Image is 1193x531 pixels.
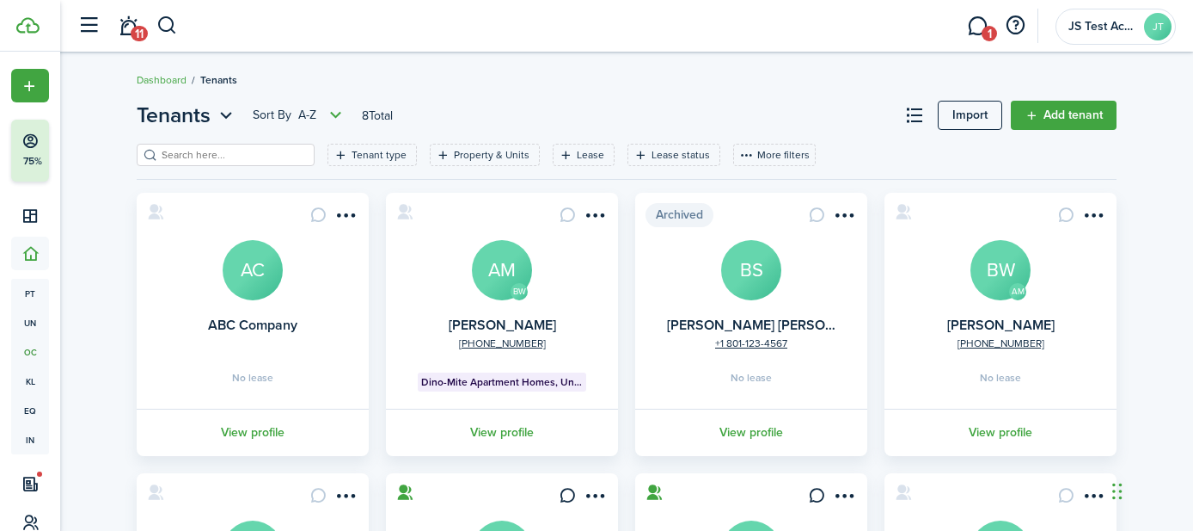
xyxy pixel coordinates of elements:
a: [PERSON_NAME] [449,315,556,335]
button: Open sidebar [72,9,105,42]
button: Open menu [331,207,358,230]
a: [PHONE_NUMBER] [459,336,546,351]
a: [PERSON_NAME] [PERSON_NAME] [667,315,885,335]
button: Open menu [580,487,608,510]
button: Search [156,11,178,40]
a: View profile [882,409,1119,456]
a: View profile [134,409,371,456]
a: Dashboard [137,72,187,88]
a: +1 801-123-4567 [715,336,787,351]
a: BW [970,240,1031,300]
button: Open menu [137,100,237,131]
a: Messaging [961,4,994,48]
filter-tag: Open filter [627,144,720,166]
a: AC [223,240,283,300]
a: View profile [633,409,870,456]
span: JS Test Account [1068,21,1137,33]
a: un [11,308,49,337]
button: Open menu [11,69,49,102]
span: Dino-Mite Apartment Homes, Unit 3 [421,374,584,390]
a: Import [938,101,1002,130]
span: Tenants [137,100,211,131]
avatar-text: JT [1144,13,1172,40]
a: [PHONE_NUMBER] [957,336,1044,351]
a: pt [11,279,49,308]
button: Open resource center [1000,11,1030,40]
span: No lease [980,373,1021,383]
iframe: Chat Widget [1107,448,1193,531]
span: Sort by [253,107,298,124]
button: Open menu [829,207,857,230]
input: Search here... [157,147,309,164]
a: oc [11,337,49,367]
button: Open menu [829,487,857,510]
button: Open menu [580,207,608,230]
avatar-text: AM [1009,283,1026,300]
filter-tag: Open filter [553,144,615,166]
p: 75% [21,154,43,169]
button: Open menu [253,105,346,126]
a: View profile [383,409,621,456]
span: No lease [232,373,273,383]
filter-tag-label: Lease status [652,147,710,163]
span: 1 [982,26,997,41]
span: Tenants [200,72,237,88]
a: Notifications [112,4,144,48]
filter-tag-label: Lease [577,147,604,163]
a: AM [472,240,532,300]
button: Tenants [137,100,237,131]
filter-tag-label: Tenant type [352,147,407,163]
span: A-Z [298,107,316,124]
a: Add tenant [1011,101,1117,130]
a: kl [11,367,49,396]
a: in [11,425,49,454]
button: 75% [11,120,154,182]
span: No lease [731,373,772,383]
button: Sort byA-Z [253,105,346,126]
button: Open menu [1079,207,1106,230]
filter-tag: Open filter [430,144,540,166]
filter-tag-label: Property & Units [454,147,529,163]
div: Drag [1112,466,1123,517]
span: 11 [131,26,148,41]
header-page-total: 8 Total [362,107,393,125]
span: Archived [645,203,713,227]
a: ABC Company [208,315,297,335]
button: More filters [733,144,816,166]
img: TenantCloud [16,17,40,34]
filter-tag: Open filter [327,144,417,166]
a: [PERSON_NAME] [947,315,1055,335]
button: Open menu [1079,487,1106,510]
a: BS [721,240,781,300]
a: eq [11,396,49,425]
button: Open menu [331,487,358,510]
avatar-text: BW [511,283,528,300]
